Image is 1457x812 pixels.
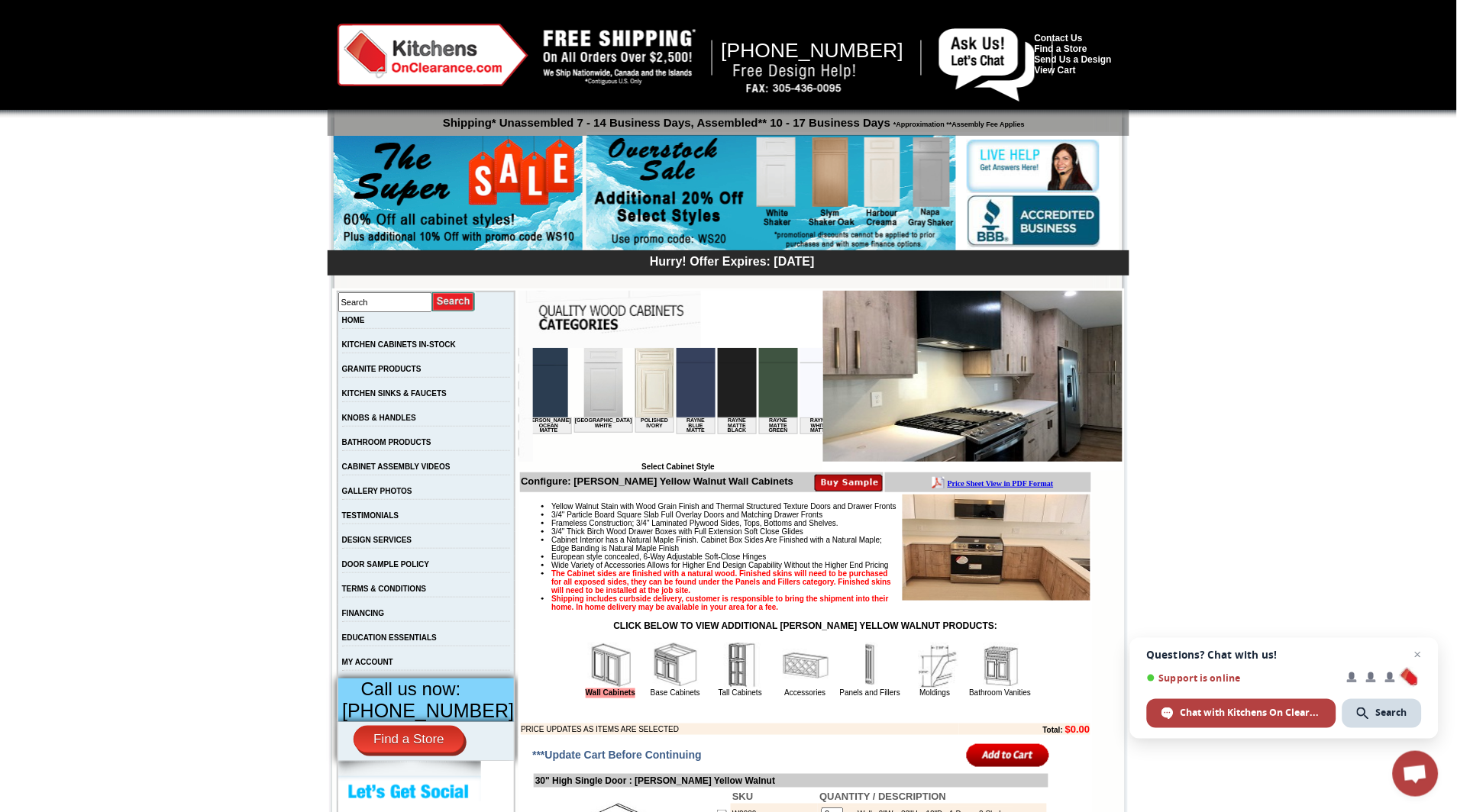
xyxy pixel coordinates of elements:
span: ***Update Cart Before Continuing [532,749,702,761]
a: DESIGN SERVICES [342,536,412,544]
img: spacer.gif [183,43,185,43]
div: Hurry! Offer Expires: [DATE] [335,253,1129,269]
td: Polished Ivory [102,69,141,85]
a: TERMS & CONDITIONS [342,585,427,593]
a: Price Sheet View in PDF Format [18,2,124,15]
a: Contact Us [1035,33,1083,43]
input: Submit [432,292,476,312]
img: Bathroom Vanities [977,643,1023,688]
img: Accessories [783,643,829,688]
strong: The Cabinet sides are finished with a natural wood. Finished skins will need to be purchased for ... [551,569,891,594]
img: Base Cabinets [653,643,699,688]
a: View Cart [1035,65,1076,76]
a: GALLERY PHOTOS [342,487,412,495]
div: Search [1342,699,1422,728]
span: Call us now: [361,678,461,699]
span: Frameless Construction; 3/4" Laminated Plywood Sides, Tops, Bottoms and Shelves. [551,519,838,527]
a: Send Us a Design [1035,54,1112,65]
a: BATHROOM PRODUCTS [342,438,431,446]
a: CABINET ASSEMBLY VIDEOS [342,462,451,471]
a: Find a Store [354,726,464,753]
iframe: Browser incompatible [533,348,823,462]
a: Tall Cabinets [719,688,762,697]
a: TESTIMONIALS [342,511,399,520]
strong: CLICK BELOW TO VIEW ADDITIONAL [PERSON_NAME] YELLOW WALNUT PRODUCTS: [614,620,998,631]
a: EDUCATION ESSENTIALS [342,633,437,642]
a: KITCHEN SINKS & FAUCETS [342,389,447,398]
img: Product Image [903,495,1090,601]
p: Shipping* Unassembled 7 - 14 Business Days, Assembled** 10 - 17 Business Days [335,109,1129,129]
a: HOME [342,316,365,324]
span: European style concealed, 6-Way Adjustable Soft-Close Hinges [551,553,766,561]
td: Rayne Matte Green [226,69,265,86]
span: [PHONE_NUMBER] [342,700,514,721]
strong: Shipping includes curbside delivery, customer is responsible to bring the shipment into their hom... [551,594,889,611]
img: Moldings [913,643,958,688]
b: Configure: [PERSON_NAME] Yellow Walnut Wall Cabinets [521,475,793,487]
span: Cabinet Interior has a Natural Maple Finish. Cabinet Box Sides Are Finished with a Natural Maple;... [551,536,882,553]
span: Wide Variety of Accessories Allows for Higher End Design Capability Without the Higher End Pricing [551,561,889,569]
img: Tall Cabinets [718,643,764,688]
img: spacer.gif [39,43,41,43]
span: Search [1376,706,1407,720]
input: Add to Cart [967,743,1050,768]
img: pdf.png [2,4,15,16]
td: Rayne White Matte [267,69,306,86]
img: Kitchens on Clearance Logo [338,24,528,86]
img: Panels and Fillers [848,643,893,688]
a: GRANITE PRODUCTS [342,365,422,373]
a: FINANCING [342,609,385,617]
a: DOOR SAMPLE POLICY [342,560,429,569]
img: spacer.gif [100,43,102,43]
b: Total: [1043,726,1063,734]
span: Questions? Chat with us! [1147,649,1422,661]
a: KITCHEN CABINETS IN-STOCK [342,340,456,349]
span: Support is online [1147,672,1336,684]
b: SKU [732,791,753,802]
a: KNOBS & HANDLES [342,414,416,422]
a: Wall Cabinets [586,688,635,698]
a: Accessories [785,688,826,697]
a: Bathroom Vanities [970,688,1032,697]
span: Chat with Kitchens On Clearance [1181,706,1322,720]
a: Moldings [919,688,950,697]
span: 3/4" Thick Birch Wood Drawer Boxes with Full Extension Soft Close Glides [551,527,803,536]
img: spacer.gif [141,43,144,43]
b: Select Cabinet Style [641,462,715,471]
div: Open chat [1393,751,1439,797]
span: Close chat [1409,646,1427,664]
a: Panels and Fillers [840,688,900,697]
img: spacer.gif [224,43,226,43]
img: Wall Cabinets [588,643,634,688]
div: Chat with Kitchens On Clearance [1147,699,1336,728]
b: QUANTITY / DESCRIPTION [819,791,946,802]
b: Price Sheet View in PDF Format [18,6,124,14]
span: 3/4" Particle Board Square Slab Full Overlay Doors and Matching Drawer Fronts [551,511,822,519]
b: $0.00 [1065,723,1090,735]
a: Base Cabinets [651,688,700,697]
td: Rayne Matte Black [185,69,224,86]
td: PRICE UPDATES AS ITEMS ARE SELECTED [521,723,959,735]
a: MY ACCOUNT [342,658,393,666]
span: [PHONE_NUMBER] [722,39,904,62]
img: Altmann Yellow Walnut [823,291,1123,462]
a: Find a Store [1035,43,1087,54]
span: Yellow Walnut Stain with Wood Grain Finish and Thermal Structured Texture Doors and Drawer Fronts [551,502,896,511]
span: *Approximation **Assembly Fee Applies [890,117,1025,128]
td: [GEOGRAPHIC_DATA] White [41,69,100,85]
img: spacer.gif [265,43,267,43]
td: Rayne Blue Matte [144,69,183,86]
td: 30" High Single Door : [PERSON_NAME] Yellow Walnut [534,774,1048,788]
